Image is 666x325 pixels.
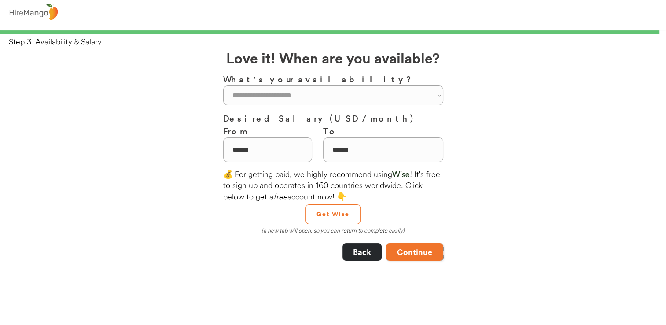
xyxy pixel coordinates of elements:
font: Wise [392,169,410,179]
h3: Desired Salary (USD / month) [223,112,443,125]
h3: From [223,125,312,137]
img: logo%20-%20hiremango%20gray.png [7,2,60,22]
em: free [273,192,287,202]
h3: To [323,125,443,137]
div: Step 3. Availability & Salary [9,36,666,47]
em: (a new tab will open, so you can return to complete easily) [261,227,405,234]
h3: What's your availability? [223,73,443,85]
div: 99% [2,30,664,34]
button: Get Wise [305,204,361,224]
h2: Love it! When are you available? [226,47,440,68]
div: 💰 For getting paid, we highly recommend using ! It's free to sign up and operates in 160 countrie... [223,169,443,202]
button: Continue [386,243,443,261]
button: Back [342,243,382,261]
